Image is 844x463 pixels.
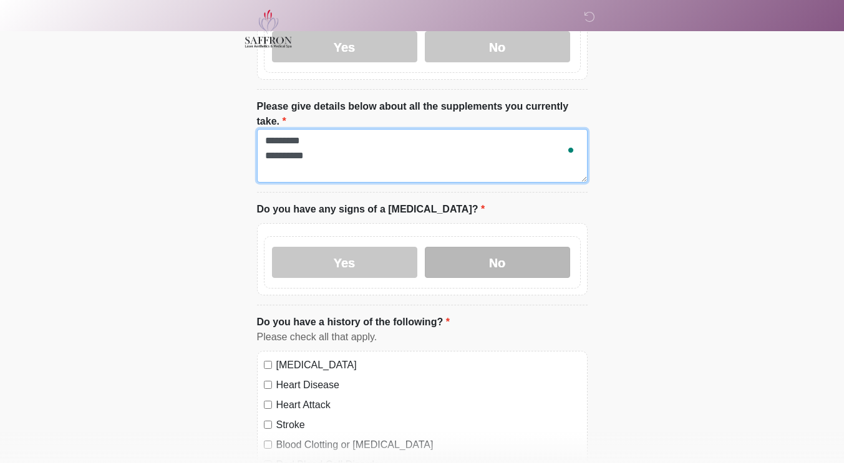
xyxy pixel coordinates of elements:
[257,330,588,345] div: Please check all that apply.
[245,9,293,48] img: Saffron Laser Aesthetics and Medical Spa Logo
[276,378,581,393] label: Heart Disease
[264,421,272,429] input: Stroke
[272,247,417,278] label: Yes
[276,437,581,452] label: Blood Clotting or [MEDICAL_DATA]
[257,129,588,183] textarea: To enrich screen reader interactions, please activate Accessibility in Grammarly extension settings
[264,361,272,369] input: [MEDICAL_DATA]
[276,398,581,413] label: Heart Attack
[276,418,581,432] label: Stroke
[425,247,570,278] label: No
[264,441,272,449] input: Blood Clotting or [MEDICAL_DATA]
[264,401,272,409] input: Heart Attack
[257,202,485,217] label: Do you have any signs of a [MEDICAL_DATA]?
[276,358,581,373] label: [MEDICAL_DATA]
[264,381,272,389] input: Heart Disease
[257,99,588,129] label: Please give details below about all the supplements you currently take.
[257,315,450,330] label: Do you have a history of the following?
